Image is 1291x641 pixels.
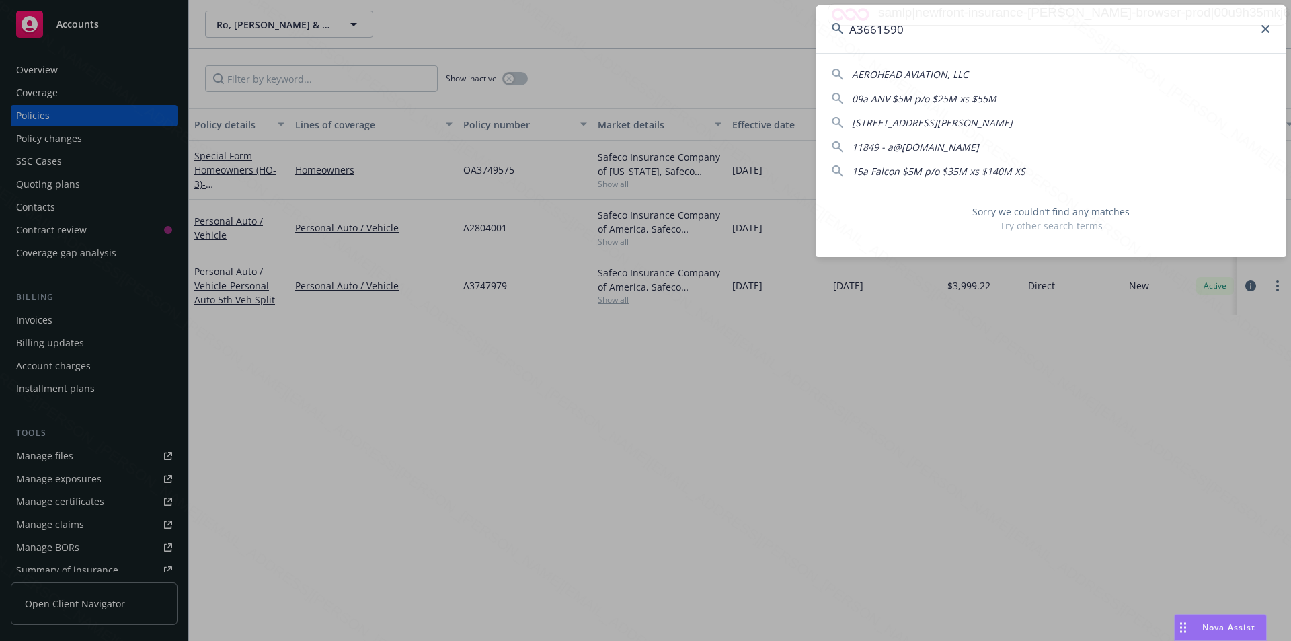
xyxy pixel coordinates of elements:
[852,141,979,153] span: 11849 - a@[DOMAIN_NAME]
[852,165,1025,178] span: 15a Falcon $5M p/o $35M xs $140M XS
[832,204,1270,219] span: Sorry we couldn’t find any matches
[816,5,1286,53] input: Search...
[852,92,996,105] span: 09a ANV $5M p/o $25M xs $55M
[852,68,968,81] span: AEROHEAD AVIATION, LLC
[1174,614,1267,641] button: Nova Assist
[1202,621,1255,633] span: Nova Assist
[852,116,1013,129] span: [STREET_ADDRESS][PERSON_NAME]
[1175,615,1191,640] div: Drag to move
[832,219,1270,233] span: Try other search terms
